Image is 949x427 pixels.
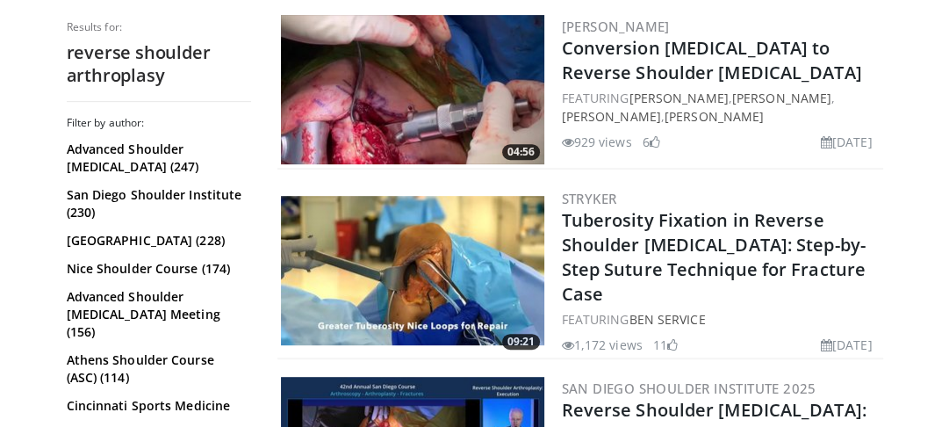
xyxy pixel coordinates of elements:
[562,36,862,84] a: Conversion [MEDICAL_DATA] to Reverse Shoulder [MEDICAL_DATA]
[821,336,873,354] li: [DATE]
[67,260,247,278] a: Nice Shoulder Course (174)
[502,334,540,350] span: 09:21
[281,196,544,345] img: 0f82aaa6-ebff-41f2-ae4a-9f36684ef98a.300x170_q85_crop-smart_upscale.jpg
[562,310,880,329] div: FEATURING
[67,232,247,250] a: [GEOGRAPHIC_DATA] (228)
[67,20,251,34] p: Results for:
[281,15,544,164] img: 9a80d8db-3505-4387-b959-56739587243e.300x170_q85_crop-smart_upscale.jpg
[562,190,617,207] a: Stryker
[562,336,643,354] li: 1,172 views
[502,144,540,160] span: 04:56
[629,311,705,328] a: Ben Service
[67,141,247,176] a: Advanced Shoulder [MEDICAL_DATA] (247)
[67,186,247,221] a: San Diego Shoulder Institute (230)
[643,133,660,151] li: 6
[67,116,251,130] h3: Filter by author:
[562,89,880,126] div: FEATURING , , ,
[629,90,728,106] a: [PERSON_NAME]
[562,133,632,151] li: 929 views
[67,351,247,387] a: Athens Shoulder Course (ASC) (114)
[665,108,764,125] a: [PERSON_NAME]
[562,380,816,397] a: San Diego Shoulder Institute 2025
[281,196,544,345] a: 09:21
[562,18,670,35] a: [PERSON_NAME]
[562,108,661,125] a: [PERSON_NAME]
[562,208,866,306] a: Tuberosity Fixation in Reverse Shoulder [MEDICAL_DATA]: Step-by-Step Suture Technique for Fractur...
[732,90,831,106] a: [PERSON_NAME]
[67,288,247,341] a: Advanced Shoulder [MEDICAL_DATA] Meeting (156)
[653,336,678,354] li: 11
[821,133,873,151] li: [DATE]
[281,15,544,164] a: 04:56
[67,41,251,87] h2: reverse shoulder arthroplasy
